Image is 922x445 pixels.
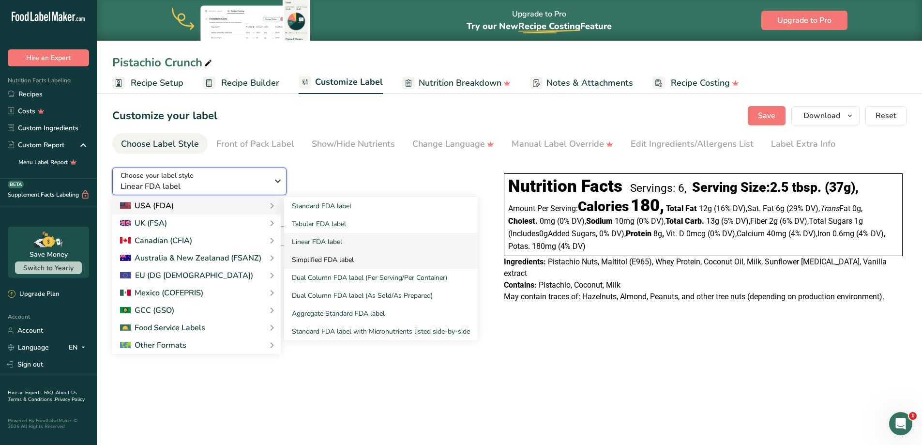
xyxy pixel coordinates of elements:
[746,204,747,213] span: ,
[540,216,555,226] span: 0mg
[467,0,612,41] div: Upgrade to Pro
[816,229,817,238] span: ,
[30,249,68,260] div: Save Money
[504,257,887,278] span: Pistachio Nuts, Maltitol (E965), Whey Protein, Coconut Oil, Milk, Sunflower [MEDICAL_DATA], Vanil...
[750,216,767,226] span: Fiber
[771,138,835,151] div: Label Extra Info
[714,204,747,213] span: ‏(16% DV)
[769,216,778,226] span: 2g
[832,229,854,238] span: 0.6mg
[626,229,651,238] span: Protein
[889,412,912,435] iframe: Intercom live chat
[807,216,809,226] span: ,
[44,389,56,396] a: FAQ .
[631,196,664,215] span: 180,
[315,76,383,89] span: Customize Label
[508,176,622,196] div: Nutrition Facts
[120,339,186,351] div: Other Formats
[508,242,530,251] span: Potas.
[69,342,89,353] div: EN
[508,200,664,214] div: Amount Per Serving:
[652,72,739,94] a: Recipe Costing
[585,216,586,226] span: ,
[666,204,697,213] span: Total Fat
[120,287,203,299] div: Mexico (COFEPRIS)
[671,77,730,90] span: Recipe Costing
[112,108,217,124] h1: Customize your label
[112,54,214,71] div: Pistachio Crunch
[737,229,765,238] span: Calcium
[777,15,831,26] span: Upgrade to Pro
[631,138,754,151] div: Edit Ingredients/Allergens List
[203,72,279,94] a: Recipe Builder
[8,389,42,396] a: Hire an Expert .
[23,263,74,273] span: Switch to Yearly
[121,170,194,181] span: Choose your label style
[8,181,24,188] div: BETA
[120,305,174,316] div: GCC (GSO)
[284,197,478,215] a: Standard FDA label
[876,110,896,122] span: Reset
[721,216,750,226] span: ‏(5% DV)
[820,204,839,213] i: Trans
[8,396,55,403] a: Terms & Conditions .
[749,216,750,226] span: ,
[504,257,546,266] span: Ingredients:
[636,216,665,226] span: ‏(0% DV)
[55,396,85,403] a: Privacy Policy
[820,204,850,213] span: Fat
[803,110,840,122] span: Download
[512,138,613,151] div: Manual Label Override
[419,77,501,90] span: Nutrition Breakdown
[518,20,580,32] span: Recipe Costing
[909,412,917,420] span: 1
[504,280,537,290] span: Contains:
[221,77,279,90] span: Recipe Builder
[402,72,511,94] a: Nutrition Breakdown
[630,182,686,195] div: Servings: 6,
[788,229,817,238] span: ‏(4% DV)
[665,216,704,226] span: Total Carb.
[284,287,478,305] a: Dual Column FDA label (As Sold/As Prepared)
[706,216,719,226] span: 13g
[508,229,597,238] span: Includes Added Sugars
[735,229,737,238] span: ,
[776,204,785,213] span: 6g
[599,229,626,238] span: ‏0% DV)
[508,216,538,226] span: Cholest.
[856,229,885,238] span: ‏(4% DV)
[653,229,662,238] span: 8g
[539,229,548,238] span: 0g
[508,229,511,238] span: (
[284,233,478,251] a: Linear FDA label
[120,252,261,264] div: Australia & New Zealanad (FSANZ)
[758,110,775,122] span: Save
[216,138,294,151] div: Front of Pack Label
[615,216,635,226] span: 10mg
[121,181,268,192] span: Linear FDA label
[539,280,620,290] span: Pistachio, Coconut, Milk
[112,72,183,94] a: Recipe Setup
[412,138,494,151] div: Change Language
[120,322,205,334] div: Food Service Labels
[662,229,664,238] span: ,
[708,229,737,238] span: ‏(0% DV)
[791,106,860,125] button: Download
[284,322,478,340] a: Standard FDA label with Micronutrients listed side-by-side
[786,204,820,213] span: ‏(29% DV)
[557,216,586,226] span: ‏(0% DV)
[780,216,809,226] span: ‏(6% DV)
[747,204,774,213] span: Sat. Fat
[131,77,183,90] span: Recipe Setup
[120,217,167,229] div: UK (FSA)
[8,290,59,299] div: Upgrade Plan
[884,229,885,238] span: ,
[761,11,847,30] button: Upgrade to Pro
[504,292,884,301] span: May contain traces of: Hazelnuts, Almond, Peanuts, and other tree nuts (depending on production e...
[770,180,855,195] span: 2.5 tbsp. (37g)
[699,204,712,213] span: 12g
[120,235,192,246] div: Canadian (CFIA)
[120,200,174,212] div: USA (FDA)
[284,305,478,322] a: Aggregate Standard FDA label
[15,261,82,274] button: Switch to Yearly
